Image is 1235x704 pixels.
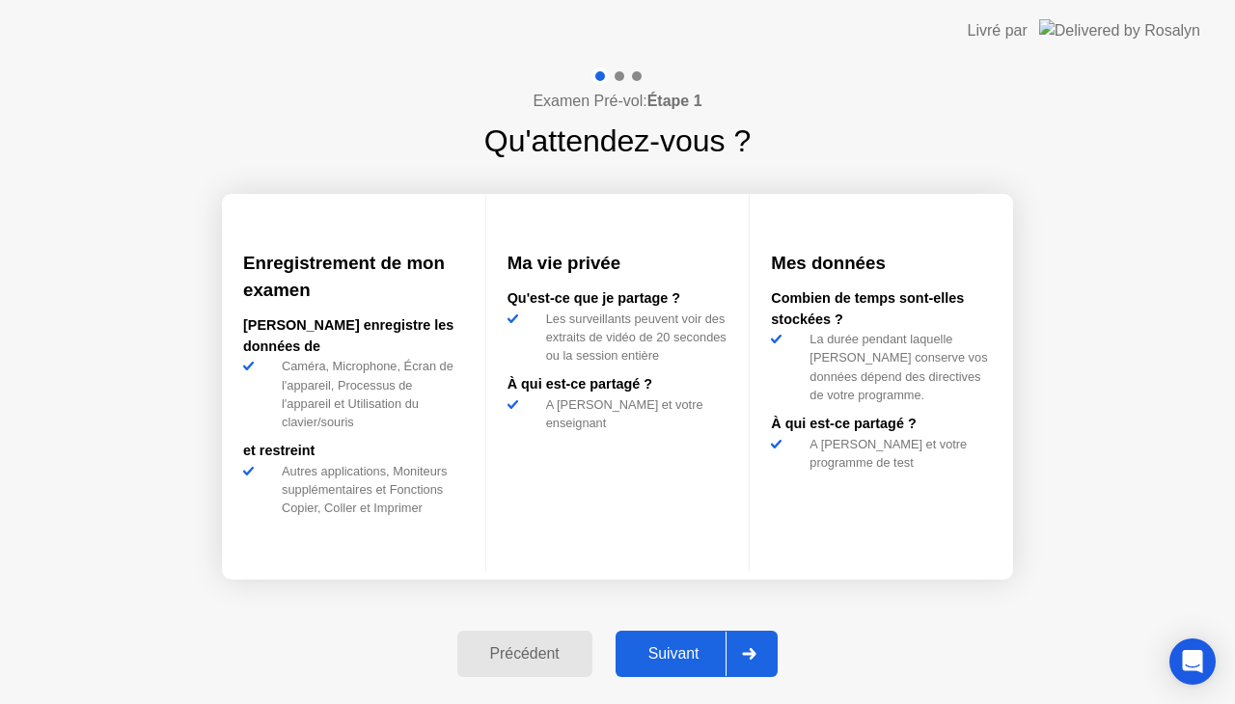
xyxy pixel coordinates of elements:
[457,631,592,677] button: Précédent
[243,315,464,357] div: [PERSON_NAME] enregistre les données de
[274,462,464,518] div: Autres applications, Moniteurs supplémentaires et Fonctions Copier, Coller et Imprimer
[508,288,728,310] div: Qu'est-ce que je partage ?
[463,645,587,663] div: Précédent
[968,19,1028,42] div: Livré par
[647,93,702,109] b: Étape 1
[508,250,728,277] h3: Ma vie privée
[508,374,728,395] div: À qui est-ce partagé ?
[802,330,992,404] div: La durée pendant laquelle [PERSON_NAME] conserve vos données dépend des directives de votre progr...
[1169,638,1216,685] div: Open Intercom Messenger
[771,250,992,277] h3: Mes données
[484,118,752,164] h1: Qu'attendez-vous ?
[274,357,464,431] div: Caméra, Microphone, Écran de l'appareil, Processus de l'appareil et Utilisation du clavier/souris
[616,631,779,677] button: Suivant
[621,645,727,663] div: Suivant
[771,414,992,435] div: À qui est-ce partagé ?
[802,435,992,472] div: A [PERSON_NAME] et votre programme de test
[243,441,464,462] div: et restreint
[533,90,701,113] h4: Examen Pré-vol:
[771,288,992,330] div: Combien de temps sont-elles stockées ?
[538,310,728,366] div: Les surveillants peuvent voir des extraits de vidéo de 20 secondes ou la session entière
[243,250,464,304] h3: Enregistrement de mon examen
[1039,19,1200,41] img: Delivered by Rosalyn
[538,395,728,432] div: A [PERSON_NAME] et votre enseignant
